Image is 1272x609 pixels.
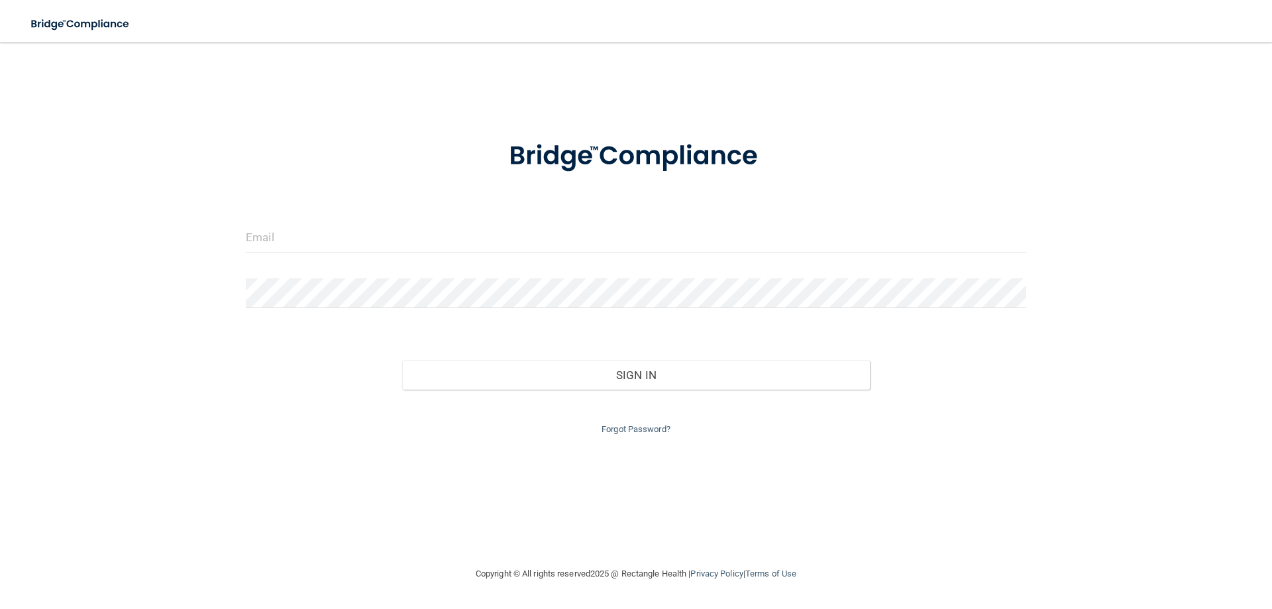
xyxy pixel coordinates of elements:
[246,223,1026,252] input: Email
[602,424,670,434] a: Forgot Password?
[482,122,790,191] img: bridge_compliance_login_screen.278c3ca4.svg
[690,569,743,579] a: Privacy Policy
[745,569,796,579] a: Terms of Use
[402,360,871,390] button: Sign In
[394,553,878,595] div: Copyright © All rights reserved 2025 @ Rectangle Health | |
[20,11,142,38] img: bridge_compliance_login_screen.278c3ca4.svg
